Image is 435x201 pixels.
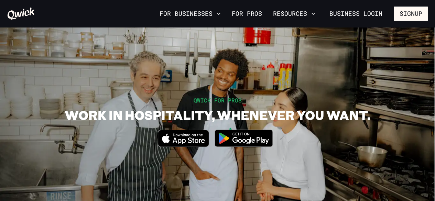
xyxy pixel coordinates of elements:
a: Download on the App Store [158,141,209,148]
a: For Pros [229,8,265,20]
img: Get it on Google Play [210,125,277,151]
span: QWICK FOR PROS [194,97,242,104]
h1: WORK IN HOSPITALITY, WHENEVER YOU WANT. [65,107,370,123]
button: Resources [270,8,318,20]
button: Signup [394,7,428,21]
a: Business Login [324,7,388,21]
button: For Businesses [157,8,224,20]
